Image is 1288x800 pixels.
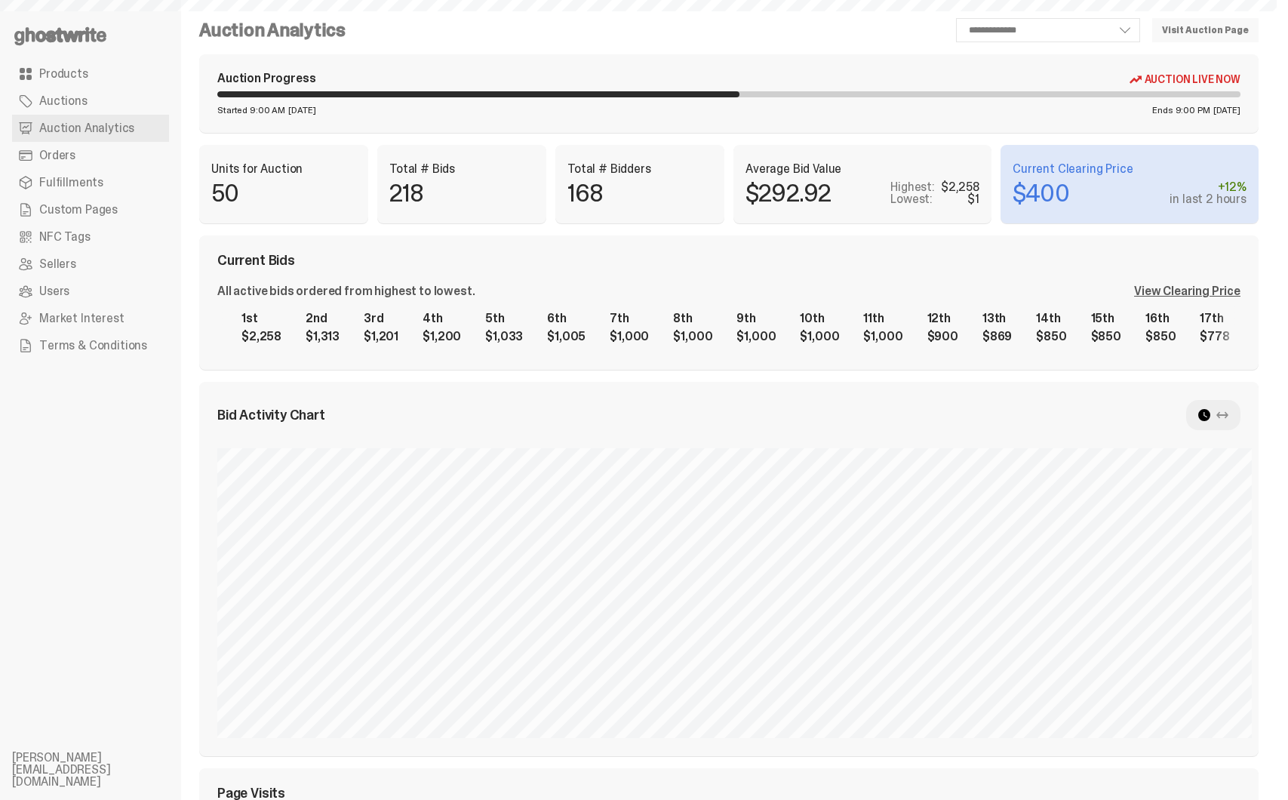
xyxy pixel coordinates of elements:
div: in last 2 hours [1170,193,1247,205]
a: Auction Analytics [12,115,169,142]
span: Bid Activity Chart [217,408,325,422]
div: Auction Progress [217,72,315,85]
span: Started 9:00 AM [217,106,285,115]
div: $1,000 [800,331,839,343]
span: Auction Analytics [39,122,134,134]
div: 10th [800,312,839,325]
span: Fulfillments [39,177,103,189]
p: Total # Bidders [567,163,712,175]
p: Units for Auction [211,163,356,175]
a: Market Interest [12,305,169,332]
div: 14th [1036,312,1066,325]
div: 11th [863,312,902,325]
span: NFC Tags [39,231,91,243]
div: $1,000 [610,331,649,343]
div: 12th [927,312,958,325]
a: Orders [12,142,169,169]
div: 13th [982,312,1012,325]
div: $1 [967,193,979,205]
div: $1,000 [736,331,776,343]
p: Current Clearing Price [1013,163,1247,175]
p: 168 [567,181,712,205]
span: Terms & Conditions [39,340,147,352]
span: Current Bids [217,254,295,267]
span: [DATE] [288,106,315,115]
div: $850 [1036,331,1066,343]
div: 6th [547,312,586,325]
li: [PERSON_NAME][EMAIL_ADDRESS][DOMAIN_NAME] [12,752,193,788]
a: Auctions [12,88,169,115]
a: Users [12,278,169,305]
span: Auctions [39,95,88,107]
a: Terms & Conditions [12,332,169,359]
span: Market Interest [39,312,124,325]
div: 5th [485,312,523,325]
div: $900 [927,331,958,343]
div: 2nd [306,312,340,325]
div: $1,000 [863,331,902,343]
p: 218 [389,181,534,205]
div: $2,258 [241,331,281,343]
div: 3rd [364,312,398,325]
div: $1,033 [485,331,523,343]
div: $1,201 [364,331,398,343]
h4: Auction Analytics [199,21,346,39]
a: Products [12,60,169,88]
div: 8th [673,312,712,325]
div: 7th [610,312,649,325]
div: $1,200 [423,331,461,343]
div: $1,005 [547,331,586,343]
a: NFC Tags [12,223,169,251]
span: Users [39,285,69,297]
a: Fulfillments [12,169,169,196]
span: Products [39,68,88,80]
p: Average Bid Value [745,163,979,175]
div: 17th [1200,312,1229,325]
span: Custom Pages [39,204,118,216]
a: Visit Auction Page [1152,18,1259,42]
p: Highest: [890,181,935,193]
div: $869 [982,331,1012,343]
div: 16th [1145,312,1176,325]
p: Lowest: [890,193,933,205]
span: Sellers [39,258,76,270]
div: 4th [423,312,461,325]
span: Ends 9:00 PM [1152,106,1210,115]
p: Total # Bids [389,163,534,175]
div: $2,258 [941,181,979,193]
div: $850 [1145,331,1176,343]
div: 9th [736,312,776,325]
div: $1,000 [673,331,712,343]
div: View Clearing Price [1134,285,1240,297]
span: Orders [39,149,75,162]
div: 1st [241,312,281,325]
p: 50 [211,181,356,205]
div: $778 [1200,331,1229,343]
div: All active bids ordered from highest to lowest. [217,285,475,297]
p: $400 [1013,181,1069,205]
div: 15th [1091,312,1121,325]
span: Auction Live Now [1145,73,1240,85]
a: Sellers [12,251,169,278]
a: Custom Pages [12,196,169,223]
div: +12% [1170,181,1247,193]
div: $1,313 [306,331,340,343]
div: $850 [1091,331,1121,343]
p: $292.92 [745,181,831,205]
span: [DATE] [1213,106,1240,115]
span: Page Visits [217,786,285,800]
